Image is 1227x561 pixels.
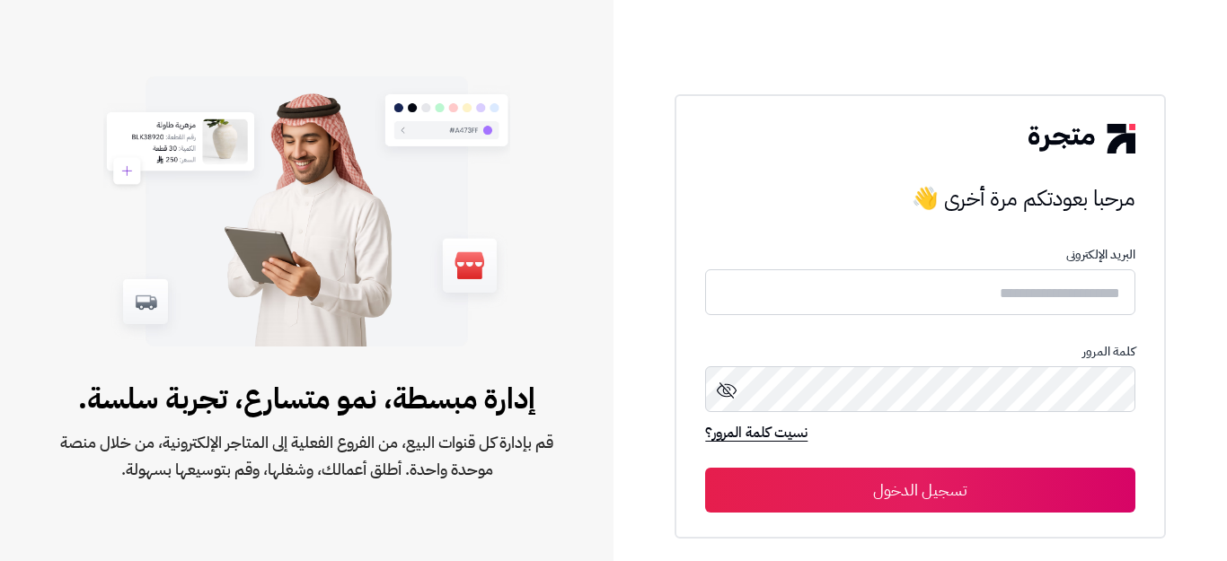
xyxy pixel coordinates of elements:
h3: مرحبا بعودتكم مرة أخرى 👋 [705,180,1134,216]
img: logo-2.png [1028,124,1134,153]
span: قم بإدارة كل قنوات البيع، من الفروع الفعلية إلى المتاجر الإلكترونية، من خلال منصة موحدة واحدة. أط... [57,429,556,483]
p: البريد الإلكترونى [705,248,1134,262]
p: كلمة المرور [705,345,1134,359]
a: نسيت كلمة المرور؟ [705,422,808,447]
span: إدارة مبسطة، نمو متسارع، تجربة سلسة. [57,377,556,420]
button: تسجيل الدخول [705,468,1134,513]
